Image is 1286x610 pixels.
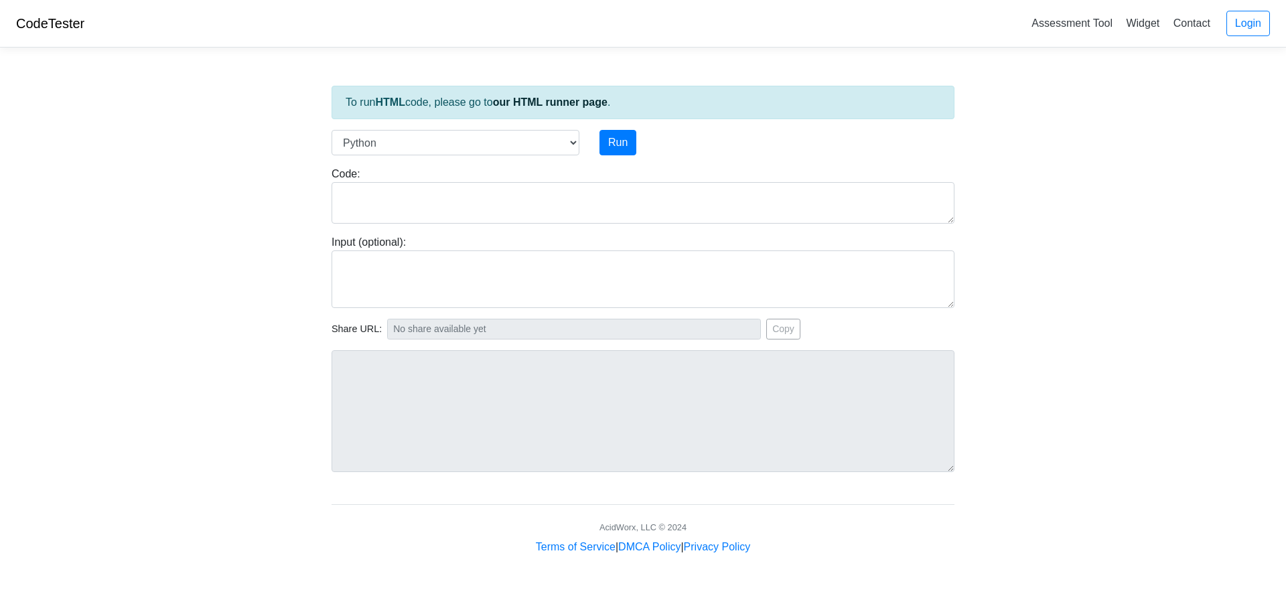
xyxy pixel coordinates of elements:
a: Assessment Tool [1026,12,1118,34]
strong: HTML [375,96,405,108]
a: Widget [1121,12,1165,34]
div: Code: [321,166,964,224]
a: Login [1226,11,1270,36]
div: Input (optional): [321,234,964,308]
a: Terms of Service [536,541,616,552]
a: Privacy Policy [684,541,751,552]
a: CodeTester [16,16,84,31]
button: Copy [766,319,800,339]
span: Share URL: [332,322,382,337]
input: No share available yet [387,319,761,339]
button: Run [599,130,636,155]
a: Contact [1168,12,1216,34]
div: | | [536,539,750,555]
a: our HTML runner page [493,96,608,108]
div: AcidWorx, LLC © 2024 [599,521,687,534]
a: DMCA Policy [618,541,681,552]
div: To run code, please go to . [332,86,954,119]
